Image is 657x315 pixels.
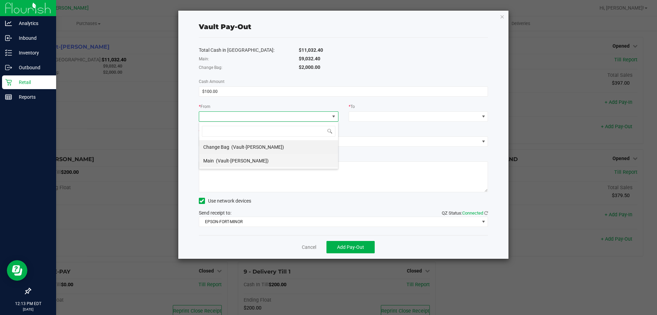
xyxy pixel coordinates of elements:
p: [DATE] [3,307,53,312]
inline-svg: Reports [5,94,12,100]
p: Inventory [12,49,53,57]
button: Add Pay-Out [326,241,375,253]
span: Cash Amount [199,79,224,84]
inline-svg: Inbound [5,35,12,41]
span: Total Cash in [GEOGRAPHIC_DATA]: [199,47,274,53]
p: Reports [12,93,53,101]
a: Cancel [302,244,316,251]
span: Connected [462,210,483,216]
span: Change Bag: [199,65,222,70]
inline-svg: Outbound [5,64,12,71]
p: Outbound [12,63,53,72]
label: From [199,104,210,110]
iframe: Resource center [7,260,27,281]
span: QZ Status: [442,210,488,216]
inline-svg: Inventory [5,49,12,56]
span: $11,032.40 [299,47,323,53]
span: Send receipt to: [199,210,231,216]
p: 12:13 PM EDT [3,301,53,307]
span: Main [203,158,214,163]
span: Change Bag [203,144,229,150]
inline-svg: Retail [5,79,12,86]
inline-svg: Analytics [5,20,12,27]
span: Main: [199,57,209,61]
span: $9,032.40 [299,56,320,61]
label: To [349,104,355,110]
span: $2,000.00 [299,64,320,70]
span: (Vault-[PERSON_NAME]) [231,144,284,150]
p: Analytics [12,19,53,27]
div: Vault Pay-Out [199,22,251,32]
label: Use network devices [199,197,251,205]
span: EPSON-FORT-MINOR [199,217,479,227]
span: Add Pay-Out [337,244,364,250]
p: Retail [12,78,53,86]
span: (Vault-[PERSON_NAME]) [216,158,269,163]
p: Inbound [12,34,53,42]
